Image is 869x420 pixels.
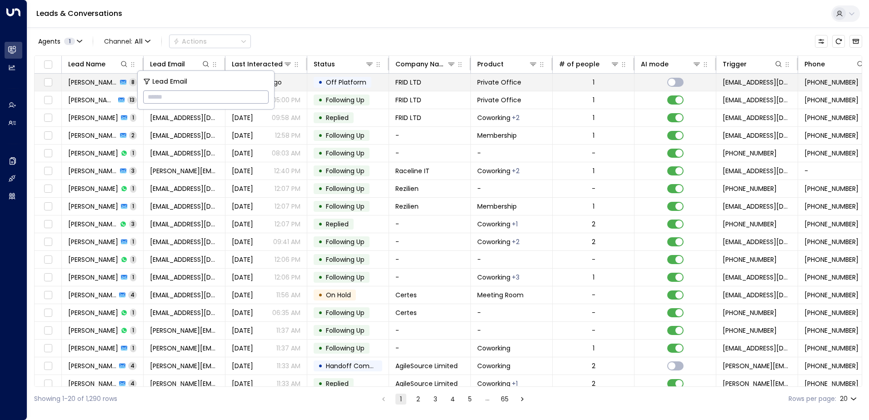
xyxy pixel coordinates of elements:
[471,304,553,321] td: -
[815,35,828,48] button: Customize
[804,113,859,122] span: +994507888558
[272,113,300,122] p: 09:58 AM
[232,59,292,70] div: Last Interacted
[68,255,118,264] span: James Wilson
[804,379,859,388] span: +447712889890
[477,113,510,122] span: Coworking
[318,305,323,320] div: •
[68,290,116,300] span: Zoe Bell
[832,35,845,48] span: Refresh
[318,216,323,232] div: •
[512,237,519,246] div: Membership,Private Office
[389,269,471,286] td: -
[34,35,85,48] button: Agents1
[517,394,528,405] button: Go to next page
[272,95,300,105] p: 05:00 PM
[395,379,458,388] span: AgileSource Limited
[804,237,859,246] span: +447546457293
[318,75,323,90] div: •
[130,238,136,245] span: 1
[130,202,136,210] span: 1
[274,166,300,175] p: 12:40 PM
[471,251,553,268] td: -
[477,379,510,388] span: Coworking
[593,273,594,282] div: 1
[326,113,349,122] span: Replied
[804,202,859,211] span: +447398111072
[129,78,137,86] span: 8
[36,8,122,19] a: Leads & Conversations
[471,322,553,339] td: -
[275,273,300,282] p: 12:06 PM
[593,344,594,353] div: 1
[477,131,517,140] span: Membership
[150,308,219,317] span: zoeb@certes.co.uk
[68,59,105,70] div: Lead Name
[169,35,251,48] button: Actions
[318,358,323,374] div: •
[723,308,777,317] span: +441675468968
[395,361,458,370] span: AgileSource Limited
[318,163,323,179] div: •
[68,95,115,105] span: Sabuhi Firidov
[559,59,619,70] div: # of people
[593,131,594,140] div: 1
[68,379,116,388] span: Paul Hutchinson
[723,361,791,370] span: paul.hutchinson@agilesource.co.uk
[232,344,253,353] span: Sep 05, 2025
[512,166,519,175] div: Membership,Private Office
[232,166,253,175] span: Sep 05, 2025
[129,220,137,228] span: 3
[723,344,791,353] span: sales@newflex.com
[68,237,118,246] span: Mohammed Ali
[723,95,791,105] span: firidovsabuhi@gmail.com
[477,59,538,70] div: Product
[232,379,253,388] span: Sep 05, 2025
[723,326,777,335] span: +447727000000
[592,290,595,300] div: -
[477,166,510,175] span: Coworking
[477,220,510,229] span: Coworking
[68,149,118,158] span: Zac Gumbs
[232,308,253,317] span: Sep 05, 2025
[326,166,365,175] span: Following Up
[471,145,553,162] td: -
[100,35,154,48] button: Channel:All
[592,149,595,158] div: -
[512,273,519,282] div: Dedicated Desk,Membership,Private Office
[272,308,300,317] p: 06:35 AM
[326,361,390,370] span: Handoff Completed
[232,361,253,370] span: Sep 05, 2025
[276,326,300,335] p: 11:37 AM
[389,127,471,144] td: -
[395,59,456,70] div: Company Name
[275,184,300,193] p: 12:07 PM
[34,394,117,404] div: Showing 1-20 of 1,290 rows
[326,131,365,140] span: Following Up
[68,344,118,353] span: Caroline Tory
[68,184,118,193] span: Lily Kyriacou
[150,202,219,211] span: lily@rezilien.com
[318,110,323,125] div: •
[42,272,54,283] span: Toggle select row
[723,237,791,246] span: sales@newflex.com
[68,78,117,87] span: Sabuhi Firidov
[326,344,365,353] span: Following Up
[150,344,219,353] span: caroline.tory@avetta.com
[68,326,118,335] span: Caroline Tory
[318,340,323,356] div: •
[395,95,421,105] span: FRID LTD
[318,181,323,196] div: •
[150,361,219,370] span: paul.hutchinson@agilesource.co.uk
[592,184,595,193] div: -
[42,236,54,248] span: Toggle select row
[723,166,791,175] span: sales@newflex.com
[276,290,300,300] p: 11:56 AM
[318,323,323,338] div: •
[389,251,471,268] td: -
[272,149,300,158] p: 08:03 AM
[314,59,335,70] div: Status
[129,131,137,139] span: 2
[232,59,283,70] div: Last Interacted
[395,59,447,70] div: Company Name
